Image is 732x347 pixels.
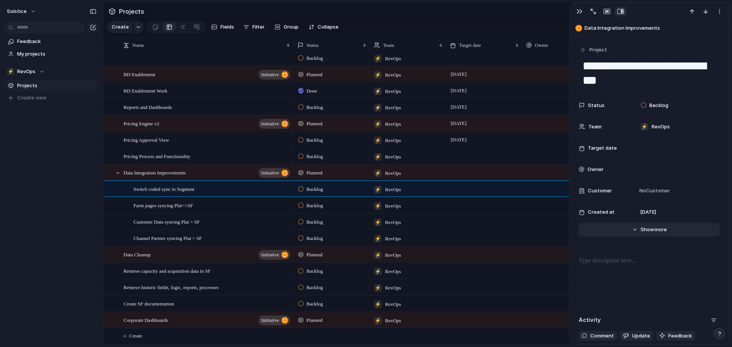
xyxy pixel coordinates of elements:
[129,332,142,340] span: Create
[637,187,670,195] span: No Customer
[632,332,650,340] span: Update
[124,119,159,128] span: Pricing Engine v2
[385,88,401,95] span: RevOps
[385,317,401,325] span: RevOps
[107,21,133,33] button: Create
[307,54,323,62] span: Backlog
[374,137,382,144] div: ⚡
[261,168,279,178] span: initiative
[449,86,469,95] span: [DATE]
[385,71,401,79] span: RevOps
[17,68,35,75] span: RevOps
[124,152,190,160] span: Pricing Process and Functionality
[307,284,323,291] span: Backlog
[385,186,401,193] span: RevOps
[17,82,96,90] span: Projects
[652,123,670,131] span: RevOps
[307,71,323,78] span: Planned
[132,42,144,49] span: Name
[284,23,299,31] span: Group
[3,5,40,18] button: Solstice
[307,267,323,275] span: Backlog
[656,331,695,341] button: Feedback
[4,48,99,60] a: My projects
[588,123,602,131] span: Team
[133,233,202,242] span: Channel Partner syncing Plat > SF
[385,219,401,226] span: RevOps
[589,46,607,54] span: Project
[258,70,290,80] button: initiative
[620,331,653,341] button: Update
[374,235,382,243] div: ⚡
[655,226,667,233] span: more
[588,102,605,109] span: Status
[640,123,648,131] div: ⚡
[385,301,401,308] span: RevOps
[449,135,469,144] span: [DATE]
[124,102,172,111] span: Reports and Dashboards
[133,184,194,193] span: Switch coded sync to Segment
[307,202,323,209] span: Backlog
[374,284,382,292] div: ⚡
[261,249,279,260] span: initiative
[7,8,27,15] span: Solstice
[307,136,323,144] span: Backlog
[385,284,401,292] span: RevOps
[124,135,169,144] span: Pricing Approval View
[374,170,382,177] div: ⚡
[579,331,617,341] button: Comment
[4,80,99,91] a: Projects
[385,153,401,161] span: RevOps
[307,169,323,177] span: Planned
[374,120,382,128] div: ⚡
[124,70,155,78] span: BD Enablement
[124,283,218,291] span: Remove historic fields, logic, reports, processes
[588,166,604,173] span: Owner
[374,268,382,275] div: ⚡
[258,315,290,325] button: initiative
[385,55,401,62] span: RevOps
[258,250,290,260] button: initiative
[258,119,290,129] button: initiative
[261,118,279,129] span: initiative
[579,223,720,237] button: Showmore
[117,5,146,18] span: Projects
[449,102,469,112] span: [DATE]
[374,153,382,161] div: ⚡
[573,22,726,34] button: Data Integration Improvements
[588,187,612,195] span: Customer
[133,201,193,209] span: Farm pages syncing Plat<>SF
[133,217,200,226] span: Customer Data syncing Plat > SF
[374,219,382,226] div: ⚡
[307,104,323,111] span: Backlog
[588,144,617,152] span: Target date
[385,268,401,275] span: RevOps
[124,86,167,95] span: BD Enablement Work
[208,21,237,33] button: Fields
[374,88,382,95] div: ⚡
[261,315,279,326] span: initiative
[459,42,481,49] span: Target date
[374,71,382,79] div: ⚡
[385,251,401,259] span: RevOps
[112,23,129,31] span: Create
[17,38,96,45] span: Feedback
[318,23,339,31] span: Collapse
[383,42,394,49] span: Team
[307,185,323,193] span: Backlog
[17,94,47,102] span: Create view
[579,316,601,325] h2: Activity
[449,119,469,128] span: [DATE]
[640,226,654,233] span: Show
[307,317,323,324] span: Planned
[385,120,401,128] span: RevOps
[385,170,401,177] span: RevOps
[124,266,210,275] span: Remove capacity and acquisition data in SF
[374,317,382,325] div: ⚡
[385,202,401,210] span: RevOps
[307,251,323,259] span: Planned
[307,153,323,160] span: Backlog
[385,235,401,243] span: RevOps
[385,137,401,144] span: RevOps
[588,208,615,216] span: Created at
